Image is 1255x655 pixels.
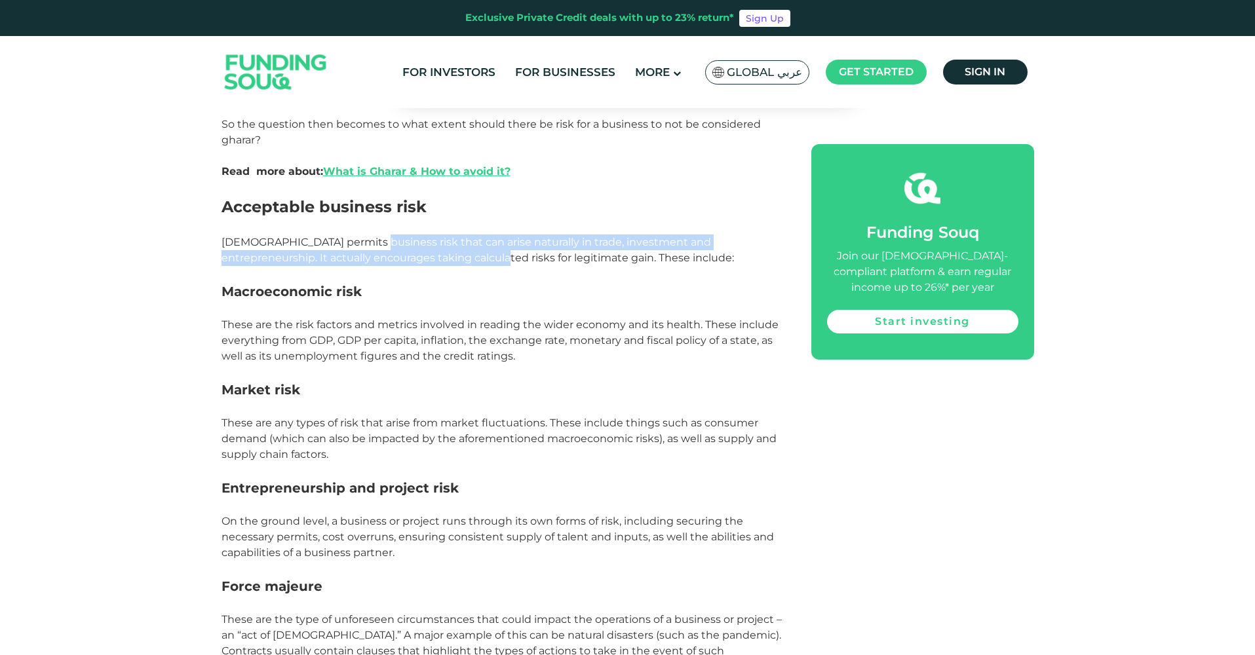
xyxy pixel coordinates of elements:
[839,65,914,78] span: Get started
[222,284,362,299] span: Macroeconomic risk
[323,165,511,178] a: What is Gharar & How to avoid it?
[827,310,1018,333] a: Start investing
[399,62,499,83] a: For Investors
[712,67,724,78] img: SA Flag
[222,417,777,460] span: These are any types of risk that arise from market fluctuations. These include things such as con...
[904,170,940,206] img: fsicon
[635,65,670,79] span: More
[222,382,300,398] span: Market risk
[943,60,1028,84] a: Sign in
[866,223,979,242] span: Funding Souq
[222,197,427,216] span: Acceptable business risk
[739,10,790,27] a: Sign Up
[965,65,1005,78] span: Sign in
[222,165,511,178] span: Read more about:
[222,318,779,362] span: These are the risk factors and metrics involved in reading the wider economy and its health. Thes...
[827,248,1018,295] div: Join our [DEMOGRAPHIC_DATA]-compliant platform & earn regular income up to 26%* per year
[465,10,734,26] div: Exclusive Private Credit deals with up to 23% return*
[222,118,761,146] span: So the question then becomes to what extent should there be risk for a business to not be conside...
[222,480,459,496] span: Entrepreneurship and project risk
[727,65,802,80] span: Global عربي
[222,515,774,559] span: On the ground level, a business or project runs through its own forms of risk, including securing...
[212,39,340,105] img: Logo
[512,62,619,83] a: For Businesses
[222,578,322,594] span: Force majeure
[222,236,734,264] span: [DEMOGRAPHIC_DATA] permits business risk that can arise naturally in trade, investment and entrep...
